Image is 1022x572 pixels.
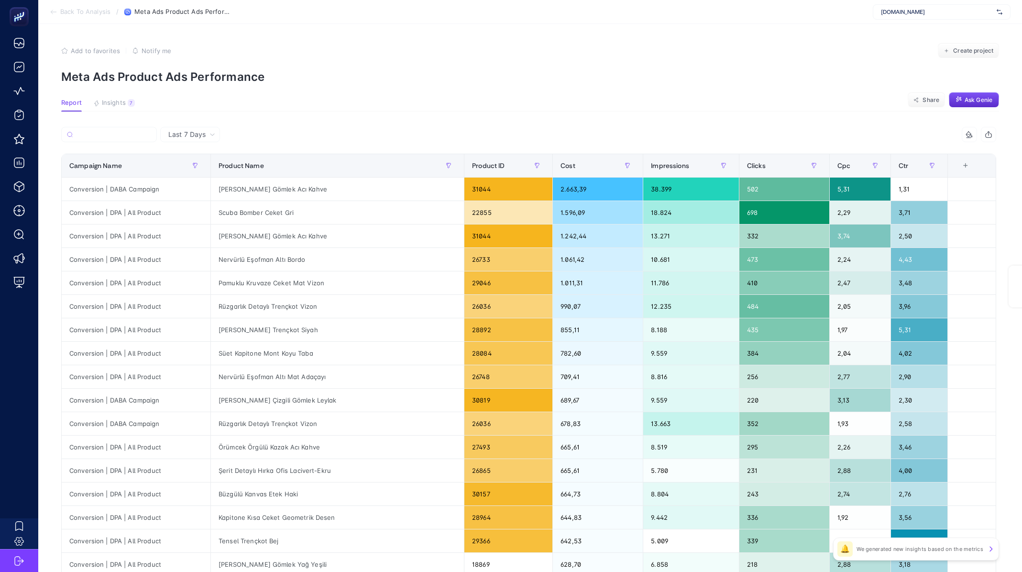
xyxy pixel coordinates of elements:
[837,162,850,169] span: Cpc
[553,506,643,529] div: 644,83
[923,96,939,104] span: Share
[891,506,947,529] div: 3,56
[643,389,739,412] div: 9.559
[62,248,210,271] div: Conversion | DPA | All Product
[643,178,739,201] div: 38.399
[643,295,739,318] div: 12.235
[997,7,1002,17] img: svg%3e
[643,529,739,552] div: 5.009
[857,545,983,553] p: We generated new insights based on the metrics
[211,365,464,388] div: Nervürlü Eşofman Altı Mat Adaçayı
[62,436,210,459] div: Conversion | DPA | All Product
[643,482,739,505] div: 8.804
[553,365,643,388] div: 709,41
[956,162,963,183] div: 8 items selected
[134,8,230,16] span: Meta Ads Product Ads Performance
[464,436,552,459] div: 27493
[739,295,829,318] div: 484
[891,529,947,552] div: 6,77
[464,389,552,412] div: 30819
[643,412,739,435] div: 13.663
[61,99,82,107] span: Report
[464,318,552,341] div: 28892
[62,318,210,341] div: Conversion | DPA | All Product
[62,506,210,529] div: Conversion | DPA | All Product
[132,47,171,55] button: Notify me
[651,162,689,169] span: Impressions
[553,295,643,318] div: 990,07
[62,389,210,412] div: Conversion | DABA Campaign
[62,271,210,294] div: Conversion | DPA | All Product
[739,248,829,271] div: 473
[553,318,643,341] div: 855,11
[62,178,210,201] div: Conversion | DABA Campaign
[211,201,464,224] div: Scuba Bomber Ceket Gri
[211,482,464,505] div: Büzgülü Kanvas Etek Haki
[211,318,464,341] div: [PERSON_NAME] Trençkot Siyah
[837,541,853,557] div: 🔔
[908,92,945,108] button: Share
[62,412,210,435] div: Conversion | DABA Campaign
[77,131,151,138] input: Search
[211,248,464,271] div: Nervürlü Eşofman Altı Bordo
[643,201,739,224] div: 18.824
[830,365,890,388] div: 2,77
[211,412,464,435] div: Rüzgarlık Detaylı Trençkot Vizon
[949,92,999,108] button: Ask Genie
[464,459,552,482] div: 26865
[965,96,992,104] span: Ask Genie
[739,365,829,388] div: 256
[830,412,890,435] div: 1,93
[219,162,264,169] span: Product Name
[553,459,643,482] div: 665,61
[643,224,739,247] div: 13.271
[71,47,120,55] span: Add to favorites
[891,459,947,482] div: 4,00
[116,8,119,15] span: /
[830,201,890,224] div: 2,29
[739,436,829,459] div: 295
[60,8,110,16] span: Back To Analysis
[211,436,464,459] div: Örümcek Örgülü Kazak Acı Kahve
[830,436,890,459] div: 2,26
[891,178,947,201] div: 1,31
[211,389,464,412] div: [PERSON_NAME] Çizgili Gömlek Leylak
[891,482,947,505] div: 2,76
[830,318,890,341] div: 1,97
[891,271,947,294] div: 3,48
[553,482,643,505] div: 664,73
[168,130,206,139] span: Last 7 Days
[560,162,575,169] span: Cost
[739,482,829,505] div: 243
[128,99,135,107] div: 7
[553,436,643,459] div: 665,61
[472,162,505,169] span: Product ID
[830,224,890,247] div: 3,74
[739,459,829,482] div: 231
[891,389,947,412] div: 2,30
[61,47,120,55] button: Add to favorites
[464,365,552,388] div: 26748
[643,248,739,271] div: 10.681
[739,201,829,224] div: 698
[553,412,643,435] div: 678,83
[464,271,552,294] div: 29046
[62,342,210,365] div: Conversion | DPA | All Product
[891,436,947,459] div: 3,46
[211,224,464,247] div: [PERSON_NAME] Gömlek Acı Kahve
[891,201,947,224] div: 3,71
[142,47,171,55] span: Notify me
[891,224,947,247] div: 2,50
[643,342,739,365] div: 9.559
[643,506,739,529] div: 9.442
[830,389,890,412] div: 3,13
[553,342,643,365] div: 782,60
[891,248,947,271] div: 4,43
[739,529,829,552] div: 339
[830,271,890,294] div: 2,47
[891,342,947,365] div: 4,02
[211,529,464,552] div: Tensel Trençkot Bej
[62,459,210,482] div: Conversion | DPA | All Product
[464,295,552,318] div: 26036
[464,248,552,271] div: 26733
